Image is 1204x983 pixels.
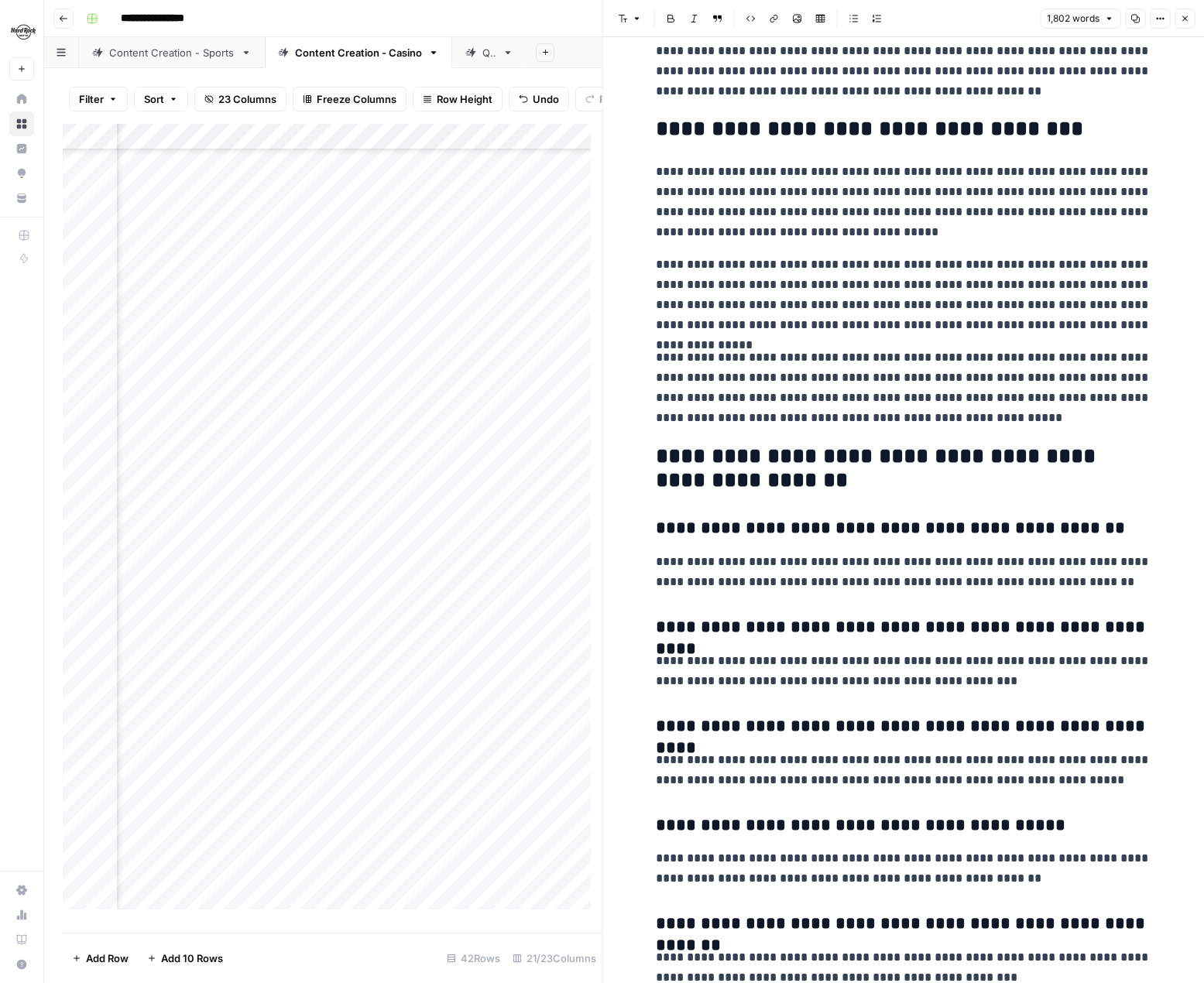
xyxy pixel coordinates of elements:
[509,87,569,111] button: Undo
[1040,9,1120,29] button: 1,802 words
[161,950,223,966] span: Add 10 Rows
[9,87,34,111] a: Home
[441,946,506,971] div: 42 Rows
[482,45,496,60] div: QA
[9,136,34,161] a: Insights
[575,87,634,111] button: Redo
[9,161,34,186] a: Opportunities
[317,91,396,107] span: Freeze Columns
[533,91,559,107] span: Undo
[138,946,232,971] button: Add 10 Rows
[293,87,406,111] button: Freeze Columns
[413,87,503,111] button: Row Height
[295,45,422,60] div: Content Creation - Casino
[9,903,34,927] a: Usage
[9,878,34,903] a: Settings
[506,946,602,971] div: 21/23 Columns
[9,186,34,211] a: Your Data
[9,12,34,51] button: Workspace: Hard Rock Digital
[63,946,138,971] button: Add Row
[109,45,235,60] div: Content Creation - Sports
[9,952,34,977] button: Help + Support
[194,87,286,111] button: 23 Columns
[9,927,34,952] a: Learning Hub
[218,91,276,107] span: 23 Columns
[1047,12,1099,26] span: 1,802 words
[144,91,164,107] span: Sort
[134,87,188,111] button: Sort
[79,37,265,68] a: Content Creation - Sports
[9,18,37,46] img: Hard Rock Digital Logo
[452,37,527,68] a: QA
[79,91,104,107] span: Filter
[69,87,128,111] button: Filter
[265,37,452,68] a: Content Creation - Casino
[86,950,129,966] span: Add Row
[437,91,492,107] span: Row Height
[9,111,34,136] a: Browse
